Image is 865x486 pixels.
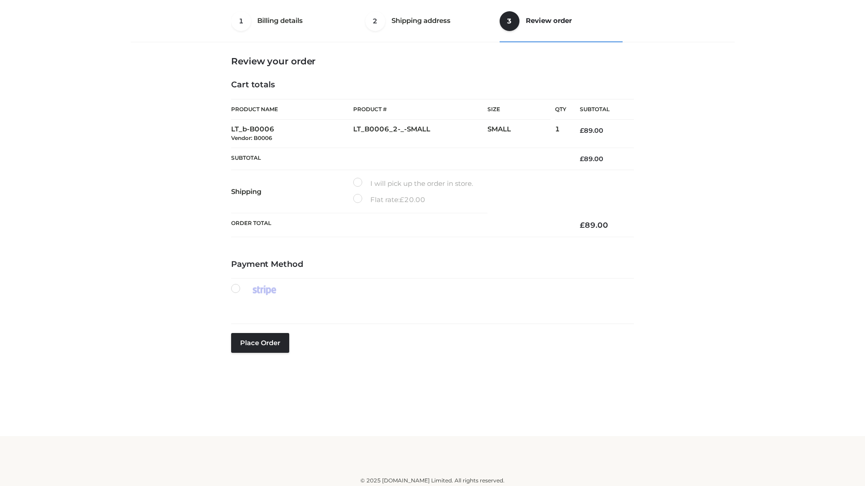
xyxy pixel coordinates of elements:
bdi: 89.00 [580,126,603,135]
td: LT_b-B0006 [231,120,353,148]
small: Vendor: B0006 [231,135,272,141]
span: £ [580,220,585,229]
th: Order Total [231,213,566,237]
th: Product Name [231,99,353,120]
th: Subtotal [566,99,634,120]
th: Size [487,99,551,120]
h3: Review your order [231,56,634,67]
h4: Cart totals [231,80,634,90]
span: £ [580,126,584,135]
td: SMALL [487,120,555,148]
th: Subtotal [231,148,566,170]
th: Qty [555,99,566,120]
button: Place order [231,333,289,353]
th: Product # [353,99,487,120]
label: I will pick up the order in store. [353,178,473,189]
td: 1 [555,120,566,148]
bdi: 89.00 [580,155,603,163]
bdi: 89.00 [580,220,608,229]
th: Shipping [231,170,353,213]
div: © 2025 [DOMAIN_NAME] Limited. All rights reserved. [134,476,731,485]
label: Flat rate: [353,194,425,206]
span: £ [580,155,584,163]
h4: Payment Method [231,260,634,270]
span: £ [400,195,404,204]
bdi: 20.00 [400,195,425,204]
td: LT_B0006_2-_-SMALL [353,120,487,148]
